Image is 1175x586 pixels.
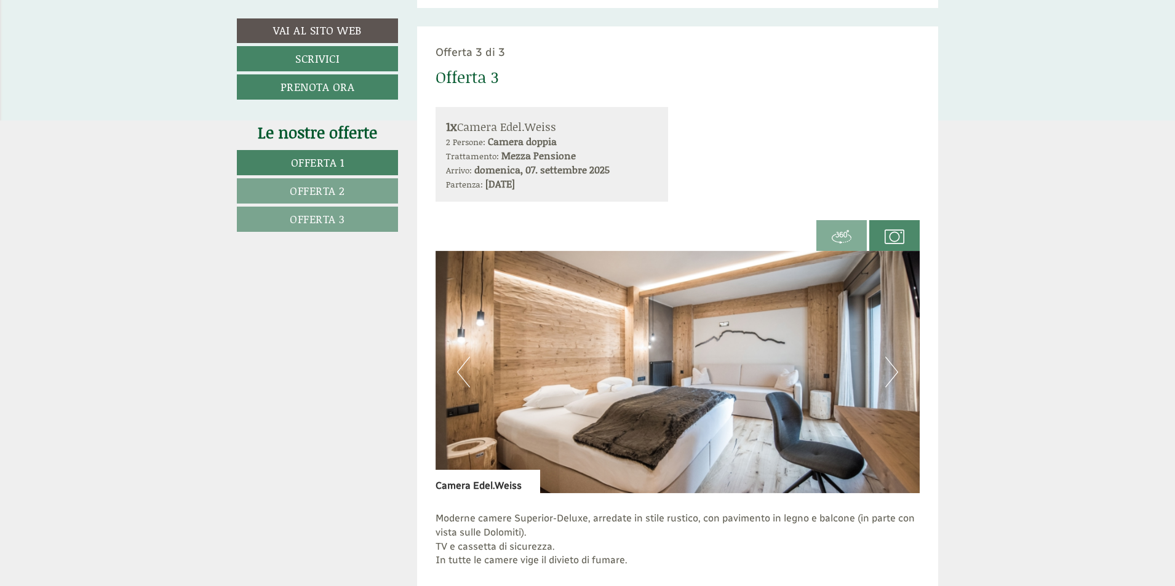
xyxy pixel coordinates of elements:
small: Arrivo: [446,164,472,176]
b: Camera doppia [488,134,557,148]
span: Offerta 2 [290,183,345,199]
p: Moderne camere Superior-Deluxe, arredate in stile rustico, con pavimento in legno e balcone (in p... [436,512,920,582]
img: image [436,251,920,493]
img: 360-grad.svg [832,227,851,247]
b: 1x [446,117,457,135]
a: Vai al sito web [237,18,398,43]
div: Le nostre offerte [237,121,398,144]
small: Partenza: [446,178,483,191]
button: Next [885,357,898,387]
b: [DATE] [485,176,515,191]
small: Trattamento: [446,149,499,162]
a: Scrivici [237,46,398,71]
span: Offerta 3 di 3 [436,46,505,59]
div: Camera Edel.Weiss [446,117,658,135]
span: Offerta 3 [290,211,345,227]
button: Previous [457,357,470,387]
small: 2 Persone: [446,135,485,148]
div: Camera Edel.Weiss [436,470,540,493]
b: domenica, 07. settembre 2025 [474,162,610,176]
b: Mezza Pensione [501,148,576,162]
img: camera.svg [885,227,904,247]
div: Offerta 3 [436,66,499,89]
a: Prenota ora [237,74,398,100]
span: Offerta 1 [291,154,345,170]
